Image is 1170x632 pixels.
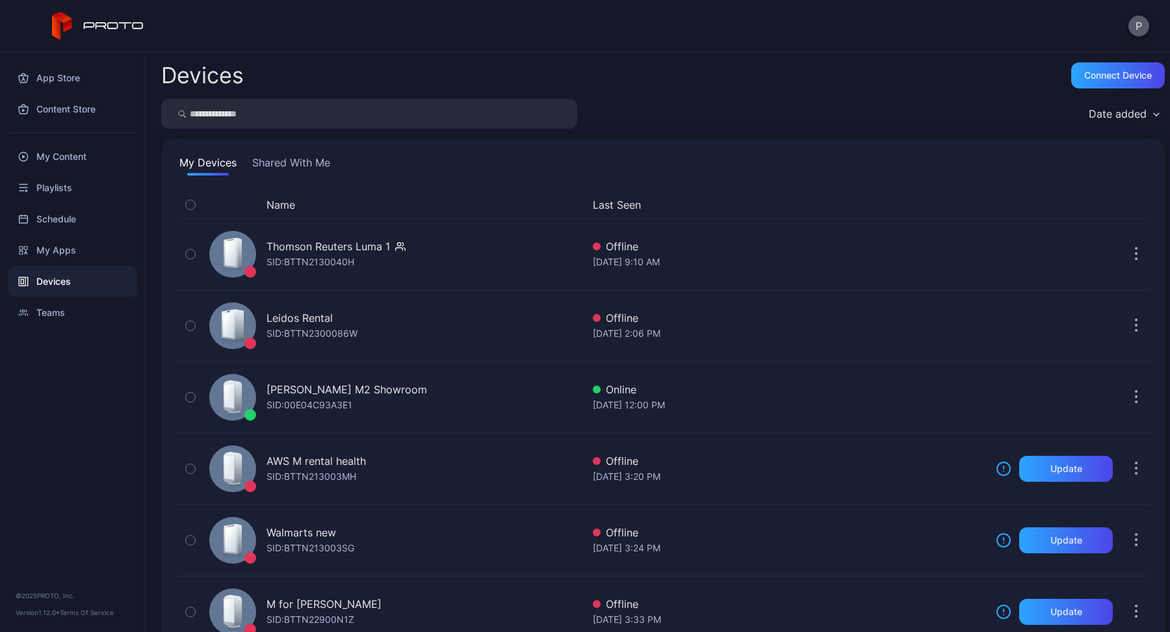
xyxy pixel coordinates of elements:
[8,141,137,172] a: My Content
[266,469,356,484] div: SID: BTTN213003MH
[593,239,985,254] div: Offline
[593,469,985,484] div: [DATE] 3:20 PM
[593,596,985,612] div: Offline
[593,197,980,213] button: Last Seen
[1071,62,1165,88] button: Connect device
[1050,535,1082,546] div: Update
[593,326,985,341] div: [DATE] 2:06 PM
[991,197,1108,213] div: Update Device
[8,204,137,235] a: Schedule
[266,540,354,556] div: SID: BTTN213003SG
[593,254,985,270] div: [DATE] 9:10 AM
[266,254,354,270] div: SID: BTTN2130040H
[593,397,985,413] div: [DATE] 12:00 PM
[266,612,354,627] div: SID: BTTN22900N1Z
[266,197,295,213] button: Name
[266,596,382,612] div: M for [PERSON_NAME]
[177,155,239,176] button: My Devices
[161,64,244,87] h2: Devices
[8,172,137,204] a: Playlists
[1123,197,1149,213] div: Options
[250,155,333,176] button: Shared With Me
[1019,599,1113,625] button: Update
[16,590,129,601] div: © 2025 PROTO, Inc.
[60,609,114,616] a: Terms Of Service
[266,397,352,413] div: SID: 00E04C93A3E1
[1019,527,1113,553] button: Update
[266,239,390,254] div: Thomson Reuters Luma 1
[1019,456,1113,482] button: Update
[8,94,137,125] a: Content Store
[266,382,427,397] div: [PERSON_NAME] M2 Showroom
[8,266,137,297] a: Devices
[266,453,366,469] div: AWS M rental health
[593,540,985,556] div: [DATE] 3:24 PM
[266,525,336,540] div: Walmarts new
[593,525,985,540] div: Offline
[1084,70,1152,81] div: Connect device
[593,382,985,397] div: Online
[8,62,137,94] a: App Store
[593,453,985,469] div: Offline
[266,326,357,341] div: SID: BTTN2300086W
[1089,107,1147,120] div: Date added
[1128,16,1149,36] button: P
[1050,464,1082,474] div: Update
[1082,99,1165,129] button: Date added
[266,310,333,326] div: Leidos Rental
[593,612,985,627] div: [DATE] 3:33 PM
[8,235,137,266] a: My Apps
[593,310,985,326] div: Offline
[1050,607,1082,617] div: Update
[8,297,137,328] a: Teams
[16,609,60,616] span: Version 1.12.0 •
